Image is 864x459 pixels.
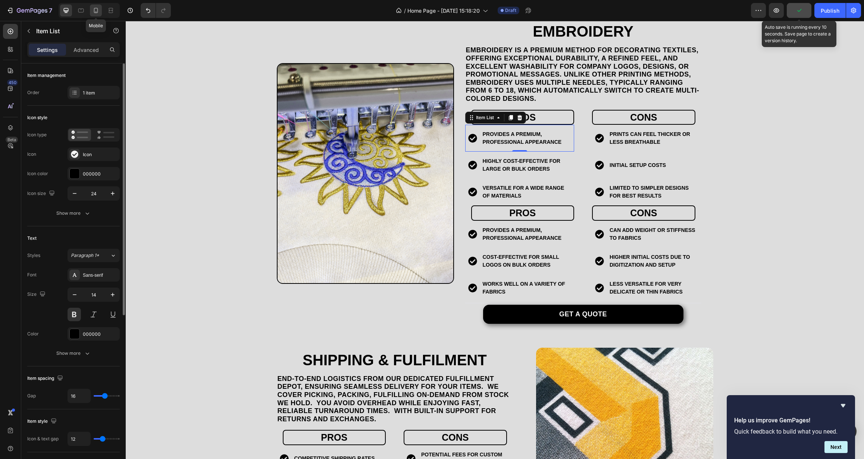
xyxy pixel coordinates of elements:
div: Text [27,235,37,242]
div: Icon [83,151,118,158]
div: Item spacing [27,373,65,384]
span: Draft [505,7,516,14]
p: Higher initial costs due to digitization and setup [484,232,572,248]
h2: Help us improve GemPages! [734,416,848,425]
p: Can add weight or stiffness to fabrics [484,205,572,221]
div: Color [27,331,39,337]
div: Icon & text gap [27,435,59,442]
div: Styles [27,252,40,259]
p: Cost-effective for small logos on bulk orders [357,232,445,248]
div: 000000 [83,171,118,177]
p: cons [279,410,380,423]
p: Potential fees for custom kitting [295,430,383,446]
div: Rich Text Editor. Editing area: main [356,108,446,126]
p: initial setup costs [484,140,540,148]
p: Prints can feel thicker or less breathable [484,109,572,125]
p: pros [159,410,259,423]
p: pros [347,186,447,198]
input: Auto [68,432,90,446]
div: Size [27,289,47,300]
p: Item List [36,27,100,35]
button: Paragraph 1* [68,249,120,262]
button: <p>Get a quote</p> [357,284,558,303]
p: Versatile for a wide range of materials [357,163,445,179]
button: 7 [3,3,56,18]
div: Icon style [27,114,47,121]
p: Advanced [73,46,99,54]
div: 1 item [83,90,118,96]
div: Item management [27,72,66,79]
div: Help us improve GemPages! [734,401,848,453]
span: / [404,7,406,15]
img: gempages_547487054036992825-3e9cda6a-0bd3-4327-a4cc-e711e8fc6ab8.jpg [151,42,328,263]
input: Auto [68,389,90,403]
p: Less versatile for very delicate or thin fabrics [484,259,572,275]
p: Works well on a variety of fabrics [357,259,445,275]
div: Icon type [27,131,47,138]
div: Order [27,89,40,96]
p: Settings [37,46,58,54]
div: Show more [56,210,91,217]
button: Publish [814,3,846,18]
p: 7 [49,6,52,15]
button: Show more [27,207,120,220]
div: Beta [6,137,18,143]
p: Limited to simpler designs for best results [484,163,572,179]
div: 000000 [83,331,118,338]
p: end-to-end logistics from our dedicated Fulfillment Depot, ensuring seamless delivery for your it... [152,354,386,403]
button: Next question [824,441,848,453]
p: cons [468,90,568,103]
p: Provides a premium, professional appearance [357,205,445,221]
h2: Shipping & Fulfilment [151,331,387,347]
p: Provides a premium, professional appearance [357,109,445,125]
div: Sans-serif [83,272,118,279]
iframe: Design area [126,21,864,459]
p: pros [347,90,447,103]
div: Item style [27,416,58,427]
p: Embroidery is a premium method for decorating textiles, offering exceptional durability, a refine... [340,25,575,82]
div: Icon color [27,170,48,177]
div: Icon size [27,189,56,199]
div: Gap [27,393,36,399]
div: Undo/Redo [141,3,171,18]
span: Paragraph 1* [71,252,99,259]
div: 450 [7,80,18,86]
p: Highly cost-effective for large or bulk orders [357,136,445,152]
p: Get a quote [433,288,481,298]
div: Show more [56,350,91,357]
button: Hide survey [839,401,848,410]
div: Font [27,272,37,278]
span: Home Page - [DATE] 15:18:20 [407,7,480,15]
p: cons [468,186,568,198]
div: Item List [349,93,370,100]
p: Competitive shipping rates [169,434,249,441]
p: Quick feedback to build what you need. [734,428,848,435]
div: Icon [27,151,36,158]
button: Show more [27,347,120,360]
div: Rich Text Editor. Editing area: main [356,204,446,222]
div: Publish [821,7,839,15]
